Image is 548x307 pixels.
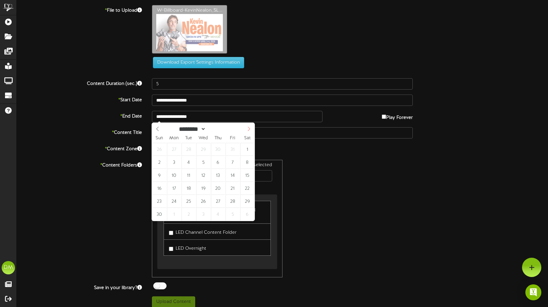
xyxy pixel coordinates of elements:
[152,156,167,169] span: November 2, 2025
[182,195,196,208] span: November 25, 2025
[196,136,211,141] span: Wed
[196,169,211,182] span: November 12, 2025
[211,195,225,208] span: November 27, 2025
[152,169,167,182] span: November 9, 2025
[12,144,147,153] label: Content Zone
[152,208,167,221] span: November 30, 2025
[196,143,211,156] span: October 29, 2025
[167,156,181,169] span: November 3, 2025
[206,126,230,133] input: Year
[167,182,181,195] span: November 17, 2025
[382,115,386,119] input: Play Forever
[240,143,255,156] span: November 1, 2025
[225,136,240,141] span: Fri
[12,127,147,136] label: Content Title
[169,227,237,236] label: LED Channel Content Folder
[152,182,167,195] span: November 16, 2025
[196,208,211,221] span: December 3, 2025
[196,182,211,195] span: November 19, 2025
[211,143,225,156] span: October 30, 2025
[240,195,255,208] span: November 29, 2025
[240,136,255,141] span: Sat
[182,182,196,195] span: November 18, 2025
[152,195,167,208] span: November 23, 2025
[240,208,255,221] span: December 6, 2025
[12,111,147,120] label: End Date
[12,78,147,87] label: Content Duration (sec.)
[12,282,147,291] label: Save in your library?
[226,143,240,156] span: October 31, 2025
[182,143,196,156] span: October 28, 2025
[226,195,240,208] span: November 28, 2025
[167,195,181,208] span: November 24, 2025
[196,195,211,208] span: November 26, 2025
[182,169,196,182] span: November 11, 2025
[226,182,240,195] span: November 21, 2025
[182,208,196,221] span: December 2, 2025
[153,57,244,68] button: Download Export Settings Information
[169,243,206,252] label: LED Overnight
[211,208,225,221] span: December 4, 2025
[211,182,225,195] span: November 20, 2025
[167,136,181,141] span: Mon
[169,247,173,251] input: LED Overnight
[152,136,167,141] span: Sun
[2,261,15,274] div: DM
[167,208,181,221] span: December 1, 2025
[169,231,173,235] input: LED Channel Content Folder
[525,284,541,300] div: Open Intercom Messenger
[182,156,196,169] span: November 4, 2025
[12,160,147,169] label: Content Folders
[12,5,147,14] label: File to Upload
[226,156,240,169] span: November 7, 2025
[12,95,147,104] label: Start Date
[226,169,240,182] span: November 14, 2025
[152,143,167,156] span: October 26, 2025
[226,208,240,221] span: December 5, 2025
[240,182,255,195] span: November 22, 2025
[150,60,244,65] a: Download Export Settings Information
[167,169,181,182] span: November 10, 2025
[181,136,196,141] span: Tue
[211,136,225,141] span: Thu
[211,169,225,182] span: November 13, 2025
[240,156,255,169] span: November 8, 2025
[382,111,413,121] label: Play Forever
[211,156,225,169] span: November 6, 2025
[240,169,255,182] span: November 15, 2025
[152,127,413,139] input: Title of this Content
[196,156,211,169] span: November 5, 2025
[167,143,181,156] span: October 27, 2025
